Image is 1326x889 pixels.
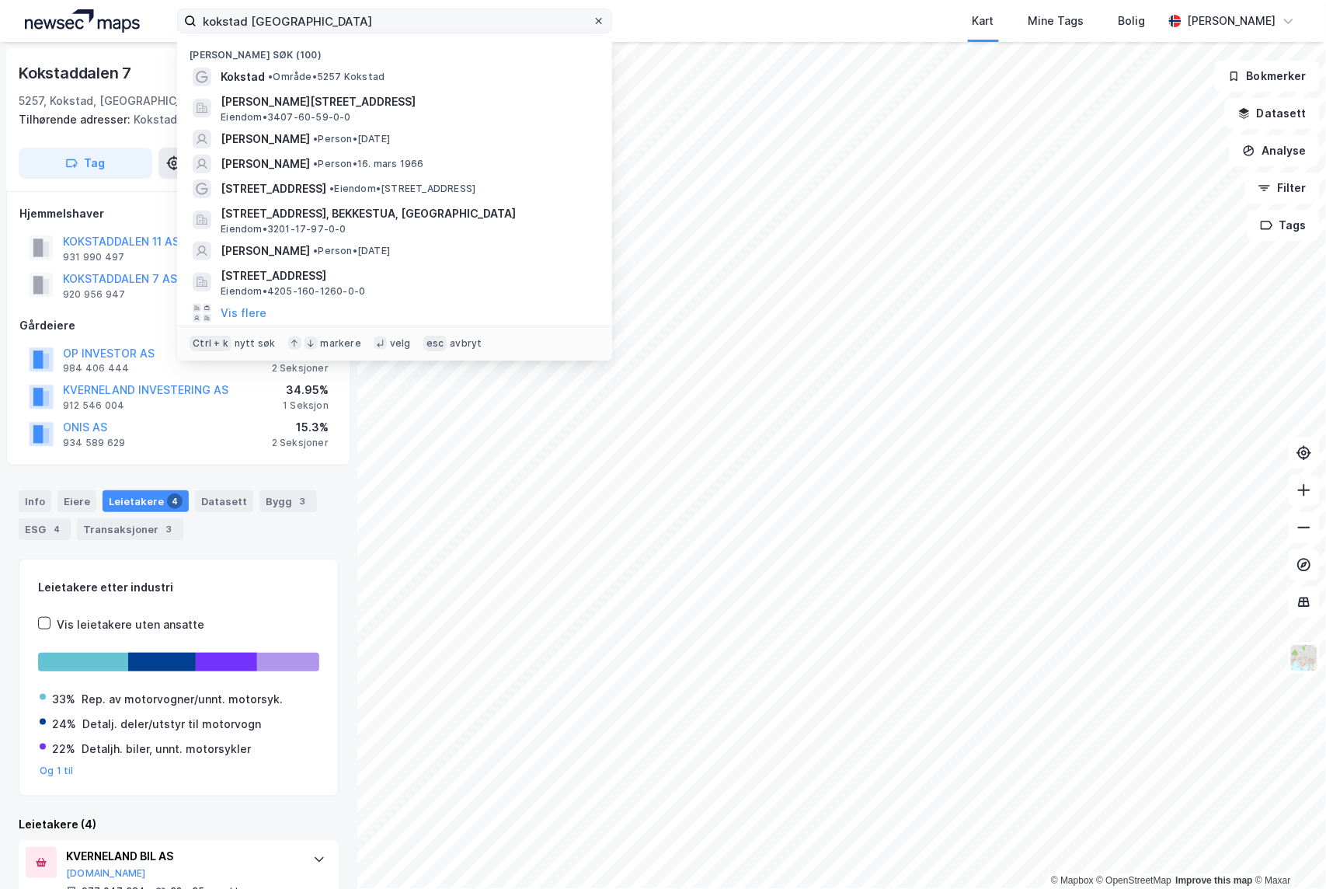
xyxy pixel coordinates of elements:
[221,285,365,298] span: Eiendom • 4205-160-1260-0-0
[1248,210,1320,241] button: Tags
[321,337,361,350] div: markere
[57,615,204,634] div: Vis leietakere uten ansatte
[19,61,134,85] div: Kokstaddalen 7
[63,251,124,263] div: 931 990 497
[313,133,318,145] span: •
[82,740,251,758] div: Detaljh. biler, unnt. motorsykler
[423,336,447,351] div: esc
[295,493,311,509] div: 3
[221,180,326,198] span: [STREET_ADDRESS]
[1245,173,1320,204] button: Filter
[197,9,593,33] input: Søk på adresse, matrikkel, gårdeiere, leietakere eller personer
[390,337,411,350] div: velg
[1097,876,1172,887] a: OpenStreetMap
[235,337,276,350] div: nytt søk
[40,765,74,777] button: Og 1 til
[52,740,75,758] div: 22%
[221,242,310,260] span: [PERSON_NAME]
[313,245,318,256] span: •
[1028,12,1084,30] div: Mine Tags
[1188,12,1276,30] div: [PERSON_NAME]
[313,158,423,170] span: Person • 16. mars 1966
[259,490,317,512] div: Bygg
[52,690,75,709] div: 33%
[82,690,283,709] div: Rep. av motorvogner/unnt. motorsyk.
[973,12,994,30] div: Kart
[52,715,76,734] div: 24%
[57,490,96,512] div: Eiere
[49,521,64,537] div: 4
[103,490,189,512] div: Leietakere
[283,399,329,412] div: 1 Seksjon
[1215,61,1320,92] button: Bokmerker
[1176,876,1253,887] a: Improve this map
[63,362,129,375] div: 984 406 444
[1248,814,1326,889] div: Kontrollprogram for chat
[1051,876,1094,887] a: Mapbox
[19,113,134,126] span: Tilhørende adresser:
[167,493,183,509] div: 4
[1225,98,1320,129] button: Datasett
[63,399,124,412] div: 912 546 004
[221,223,346,235] span: Eiendom • 3201-17-97-0-0
[19,316,338,335] div: Gårdeiere
[19,148,152,179] button: Tag
[221,111,350,124] span: Eiendom • 3407-60-59-0-0
[272,418,329,437] div: 15.3%
[272,362,329,375] div: 2 Seksjoner
[450,337,482,350] div: avbryt
[221,68,265,86] span: Kokstad
[1119,12,1146,30] div: Bolig
[82,715,261,734] div: Detalj. deler/utstyr til motorvogn
[283,381,329,399] div: 34.95%
[177,37,612,64] div: [PERSON_NAME] søk (100)
[1289,643,1319,673] img: Z
[329,183,334,194] span: •
[221,304,266,322] button: Vis flere
[19,110,326,129] div: Kokstaddalen 11
[25,9,140,33] img: logo.a4113a55bc3d86da70a041830d287a7e.svg
[268,71,385,83] span: Område • 5257 Kokstad
[221,92,593,111] span: [PERSON_NAME][STREET_ADDRESS]
[313,158,318,169] span: •
[66,867,146,880] button: [DOMAIN_NAME]
[329,183,475,195] span: Eiendom • [STREET_ADDRESS]
[190,336,231,351] div: Ctrl + k
[1230,135,1320,166] button: Analyse
[221,267,593,285] span: [STREET_ADDRESS]
[19,518,71,540] div: ESG
[19,92,213,110] div: 5257, Kokstad, [GEOGRAPHIC_DATA]
[77,518,183,540] div: Transaksjoner
[195,490,253,512] div: Datasett
[19,490,51,512] div: Info
[313,245,390,257] span: Person • [DATE]
[268,71,273,82] span: •
[313,133,390,145] span: Person • [DATE]
[66,847,298,866] div: KVERNELAND BIL AS
[1248,814,1326,889] iframe: Chat Widget
[19,815,339,834] div: Leietakere (4)
[38,578,319,597] div: Leietakere etter industri
[221,204,593,223] span: [STREET_ADDRESS], BEKKESTUA, [GEOGRAPHIC_DATA]
[63,437,125,449] div: 934 589 629
[221,130,310,148] span: [PERSON_NAME]
[19,204,338,223] div: Hjemmelshaver
[162,521,177,537] div: 3
[272,437,329,449] div: 2 Seksjoner
[221,155,310,173] span: [PERSON_NAME]
[63,288,125,301] div: 920 956 947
